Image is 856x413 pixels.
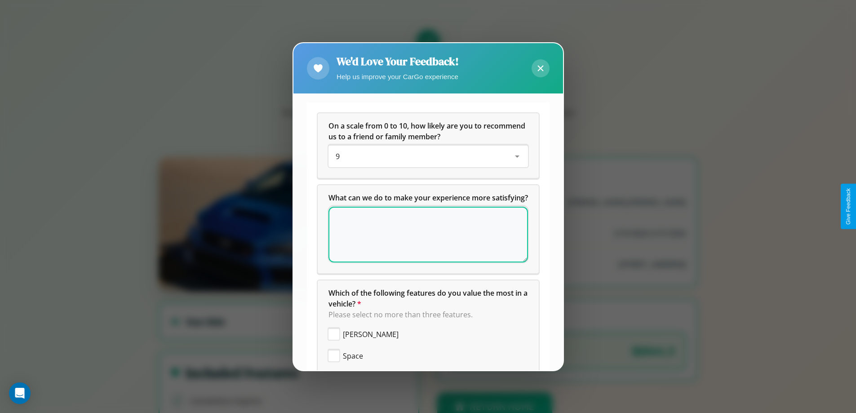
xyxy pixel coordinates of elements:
span: Please select no more than three features. [328,310,473,320]
span: 9 [336,151,340,161]
div: On a scale from 0 to 10, how likely are you to recommend us to a friend or family member? [318,113,539,178]
h2: We'd Love Your Feedback! [337,54,459,69]
p: Help us improve your CarGo experience [337,71,459,83]
div: On a scale from 0 to 10, how likely are you to recommend us to a friend or family member? [328,146,528,167]
span: Which of the following features do you value the most in a vehicle? [328,288,529,309]
span: Space [343,351,363,361]
span: What can we do to make your experience more satisfying? [328,193,528,203]
span: On a scale from 0 to 10, how likely are you to recommend us to a friend or family member? [328,121,527,142]
div: Give Feedback [845,188,852,225]
div: Open Intercom Messenger [9,382,31,404]
h5: On a scale from 0 to 10, how likely are you to recommend us to a friend or family member? [328,120,528,142]
span: [PERSON_NAME] [343,329,399,340]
